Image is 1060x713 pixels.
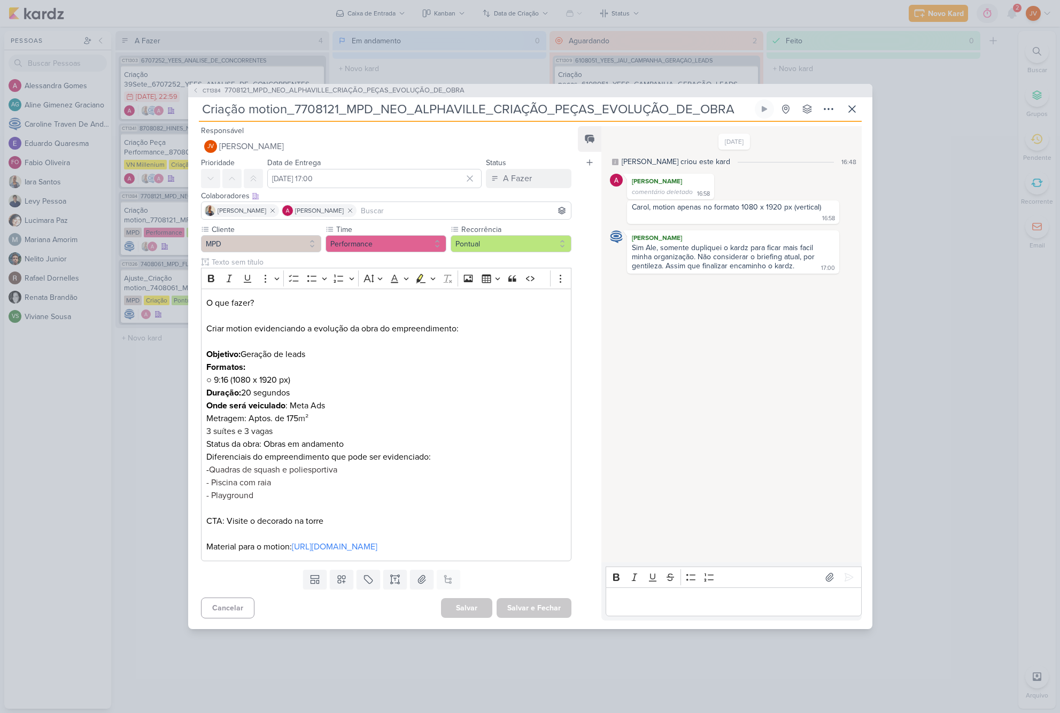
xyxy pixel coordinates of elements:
[359,204,569,217] input: Buscar
[697,190,710,198] div: 16:58
[201,190,572,201] div: Colaboradores
[460,224,571,235] label: Recorrência
[821,264,835,273] div: 17:00
[204,140,217,153] div: Joney Viana
[201,158,235,167] label: Prioridade
[201,268,572,289] div: Editor toolbar
[632,243,817,270] div: Sim Ale, somente dupliquei o kardz para ficar mais facil minha organização. Não considerar o brie...
[225,86,465,96] span: 7708121_MPD_NEO_ALPHAVILLE_CRIAÇÃO_PEÇAS_EVOLUÇÃO_DE_OBRA
[206,297,566,361] p: O que fazer? Criar motion evidenciando a evolução da obra do empreendimento: Geração de leads
[207,144,214,150] p: JV
[201,598,254,618] button: Cancelar
[606,567,861,587] div: Editor toolbar
[205,205,215,216] img: Iara Santos
[610,230,623,243] img: Caroline Traven De Andrade
[206,476,566,553] p: CTA: Visite o decorado na torre Material para o motion:
[267,158,321,167] label: Data de Entrega
[211,224,322,235] label: Cliente
[606,587,861,617] div: Editor editing area: main
[841,157,856,167] div: 16:48
[282,205,293,216] img: Alessandra Gomes
[206,362,245,373] strong: Formatos:
[206,400,285,411] strong: Onde será veiculado
[209,464,337,475] span: Quadras de squash e poliesportiva
[486,158,506,167] label: Status
[822,214,835,223] div: 16:58
[206,349,241,360] strong: Objetivo:
[219,140,284,153] span: [PERSON_NAME]
[206,490,253,501] span: - Playground
[292,541,377,552] a: [URL][DOMAIN_NAME]
[206,387,241,398] strong: Duração:
[486,169,571,188] button: A Fazer
[610,174,623,187] img: Alessandra Gomes
[201,126,244,135] label: Responsável
[218,206,266,215] span: [PERSON_NAME]
[760,105,769,113] div: Ligar relógio
[326,235,446,252] button: Performance
[201,87,222,95] span: CT1384
[199,99,753,119] input: Kard Sem Título
[267,169,482,188] input: Select a date
[201,137,572,156] button: JV [PERSON_NAME]
[503,172,532,185] div: A Fazer
[622,156,730,167] div: [PERSON_NAME] criou este kard
[298,413,308,424] span: m²
[206,361,566,476] p: ○ 9:16 (1080 x 1920 px) 20 segundos : Meta Ads Metragem: Aptos. de 175 Status da obra: Obras em a...
[335,224,446,235] label: Time
[206,477,271,488] span: - Piscina com raia
[201,289,572,562] div: Editor editing area: main
[629,232,837,243] div: [PERSON_NAME]
[206,426,273,437] span: 3 suítes e 3 vagas
[295,206,344,215] span: [PERSON_NAME]
[632,203,821,212] div: Carol, motion apenas no formato 1080 x 1920 px (vertical)
[451,235,571,252] button: Pontual
[192,86,465,96] button: CT1384 7708121_MPD_NEO_ALPHAVILLE_CRIAÇÃO_PEÇAS_EVOLUÇÃO_DE_OBRA
[210,257,572,268] input: Texto sem título
[632,188,693,196] span: comentário deletado
[629,176,712,187] div: [PERSON_NAME]
[201,235,322,252] button: MPD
